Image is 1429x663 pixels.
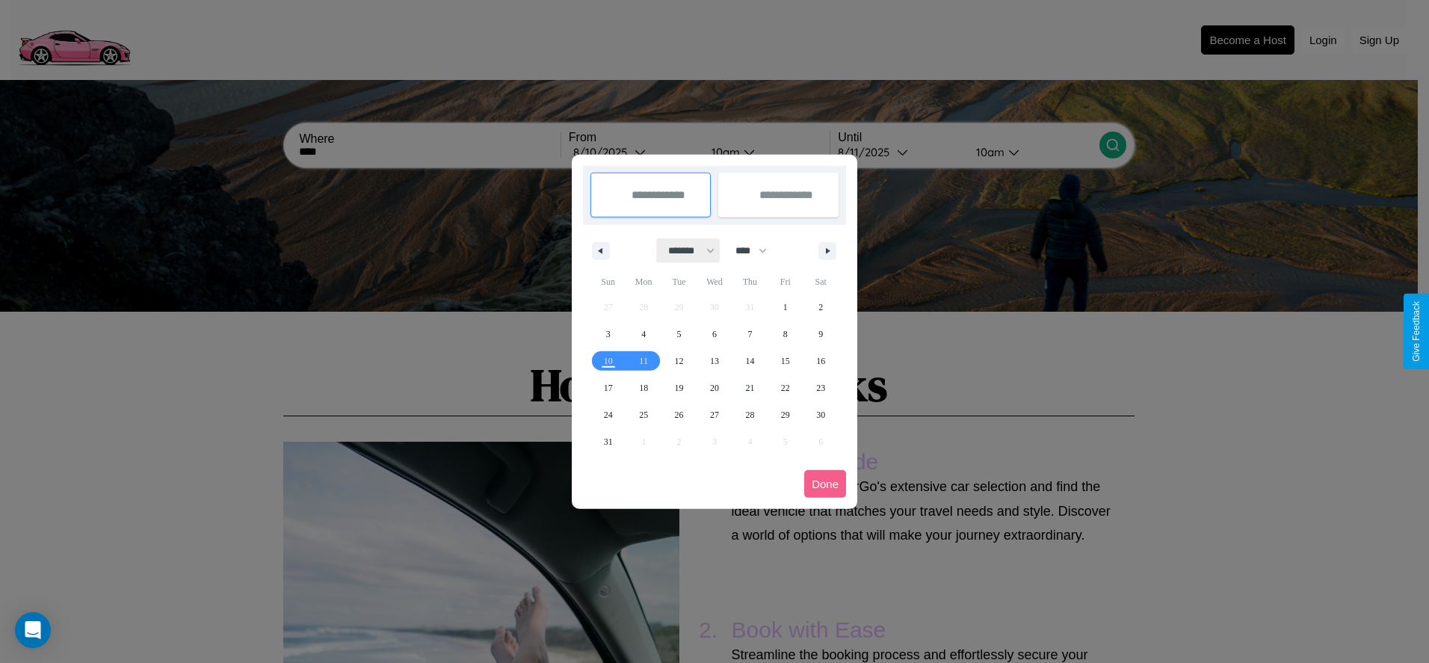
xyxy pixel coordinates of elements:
[1411,301,1422,362] div: Give Feedback
[675,401,684,428] span: 26
[604,348,613,374] span: 10
[604,374,613,401] span: 17
[747,321,752,348] span: 7
[803,348,839,374] button: 16
[697,348,732,374] button: 13
[639,374,648,401] span: 18
[818,294,823,321] span: 2
[816,401,825,428] span: 30
[710,374,719,401] span: 20
[15,612,51,648] div: Open Intercom Messenger
[604,428,613,455] span: 31
[675,348,684,374] span: 12
[661,321,697,348] button: 5
[768,374,803,401] button: 22
[804,470,846,498] button: Done
[626,374,661,401] button: 18
[626,401,661,428] button: 25
[732,401,768,428] button: 28
[606,321,611,348] span: 3
[697,321,732,348] button: 6
[745,401,754,428] span: 28
[803,321,839,348] button: 9
[732,348,768,374] button: 14
[604,401,613,428] span: 24
[697,401,732,428] button: 27
[768,294,803,321] button: 1
[781,401,790,428] span: 29
[590,401,626,428] button: 24
[803,270,839,294] span: Sat
[641,321,646,348] span: 4
[768,321,803,348] button: 8
[661,401,697,428] button: 26
[783,321,788,348] span: 8
[661,374,697,401] button: 19
[677,321,682,348] span: 5
[732,270,768,294] span: Thu
[803,401,839,428] button: 30
[768,348,803,374] button: 15
[781,374,790,401] span: 22
[710,348,719,374] span: 13
[661,270,697,294] span: Tue
[639,401,648,428] span: 25
[626,270,661,294] span: Mon
[675,374,684,401] span: 19
[590,321,626,348] button: 3
[590,374,626,401] button: 17
[816,374,825,401] span: 23
[745,348,754,374] span: 14
[818,321,823,348] span: 9
[626,348,661,374] button: 11
[590,348,626,374] button: 10
[768,270,803,294] span: Fri
[745,374,754,401] span: 21
[803,374,839,401] button: 23
[712,321,717,348] span: 6
[732,321,768,348] button: 7
[590,428,626,455] button: 31
[816,348,825,374] span: 16
[781,348,790,374] span: 15
[710,401,719,428] span: 27
[783,294,788,321] span: 1
[697,374,732,401] button: 20
[697,270,732,294] span: Wed
[639,348,648,374] span: 11
[732,374,768,401] button: 21
[661,348,697,374] button: 12
[768,401,803,428] button: 29
[803,294,839,321] button: 2
[590,270,626,294] span: Sun
[626,321,661,348] button: 4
